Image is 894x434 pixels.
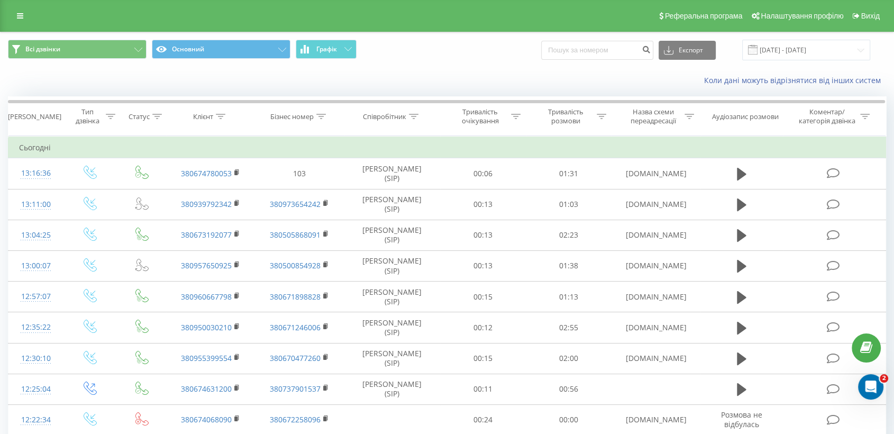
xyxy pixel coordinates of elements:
[19,348,52,369] div: 12:30:10
[181,353,232,363] a: 380955399554
[541,41,653,60] input: Пошук за номером
[181,199,232,209] a: 380939792342
[452,107,508,125] div: Тривалість очікування
[181,168,232,178] a: 380674780053
[526,158,612,189] td: 01:31
[526,250,612,281] td: 01:38
[440,250,526,281] td: 00:13
[19,317,52,338] div: 12:35:22
[526,374,612,404] td: 00:56
[704,75,886,85] a: Коли дані можуть відрізнятися вiд інших систем
[612,312,700,343] td: [DOMAIN_NAME]
[270,353,321,363] a: 380670477260
[270,230,321,240] a: 380505868091
[880,374,888,383] span: 2
[344,374,440,404] td: [PERSON_NAME] (SIP)
[440,220,526,250] td: 00:13
[659,41,716,60] button: Експорт
[129,112,150,121] div: Статус
[526,220,612,250] td: 02:23
[19,286,52,307] div: 12:57:07
[344,343,440,374] td: [PERSON_NAME] (SIP)
[19,379,52,400] div: 12:25:04
[612,220,700,250] td: [DOMAIN_NAME]
[270,260,321,270] a: 380500854928
[612,343,700,374] td: [DOMAIN_NAME]
[612,250,700,281] td: [DOMAIN_NAME]
[526,343,612,374] td: 02:00
[270,292,321,302] a: 380671898828
[712,112,779,121] div: Аудіозапис розмови
[526,189,612,220] td: 01:03
[526,312,612,343] td: 02:55
[8,40,147,59] button: Всі дзвінки
[344,282,440,312] td: [PERSON_NAME] (SIP)
[181,230,232,240] a: 380673192077
[344,158,440,189] td: [PERSON_NAME] (SIP)
[193,112,213,121] div: Клієнт
[612,158,700,189] td: [DOMAIN_NAME]
[440,374,526,404] td: 00:11
[181,414,232,424] a: 380674068090
[19,256,52,276] div: 13:00:07
[665,12,743,20] span: Реферальна програма
[344,312,440,343] td: [PERSON_NAME] (SIP)
[72,107,103,125] div: Тип дзвінка
[255,158,344,189] td: 103
[440,158,526,189] td: 00:06
[152,40,290,59] button: Основний
[861,12,880,20] span: Вихід
[19,225,52,246] div: 13:04:25
[612,282,700,312] td: [DOMAIN_NAME]
[270,199,321,209] a: 380973654242
[440,343,526,374] td: 00:15
[344,220,440,250] td: [PERSON_NAME] (SIP)
[181,260,232,270] a: 380957650925
[8,137,886,158] td: Сьогодні
[344,250,440,281] td: [PERSON_NAME] (SIP)
[181,322,232,332] a: 380950030210
[796,107,857,125] div: Коментар/категорія дзвінка
[19,410,52,430] div: 12:22:34
[8,112,61,121] div: [PERSON_NAME]
[612,189,700,220] td: [DOMAIN_NAME]
[537,107,594,125] div: Тривалість розмови
[19,163,52,184] div: 13:16:36
[181,384,232,394] a: 380674631200
[25,45,60,53] span: Всі дзвінки
[625,107,682,125] div: Назва схеми переадресації
[270,112,314,121] div: Бізнес номер
[761,12,843,20] span: Налаштування профілю
[363,112,406,121] div: Співробітник
[316,46,337,53] span: Графік
[526,282,612,312] td: 01:13
[440,312,526,343] td: 00:12
[270,384,321,394] a: 380737901537
[270,322,321,332] a: 380671246006
[181,292,232,302] a: 380960667798
[440,189,526,220] td: 00:13
[721,410,762,429] span: Розмова не відбулась
[270,414,321,424] a: 380672258096
[19,194,52,215] div: 13:11:00
[344,189,440,220] td: [PERSON_NAME] (SIP)
[440,282,526,312] td: 00:15
[296,40,357,59] button: Графік
[858,374,883,400] iframe: Intercom live chat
